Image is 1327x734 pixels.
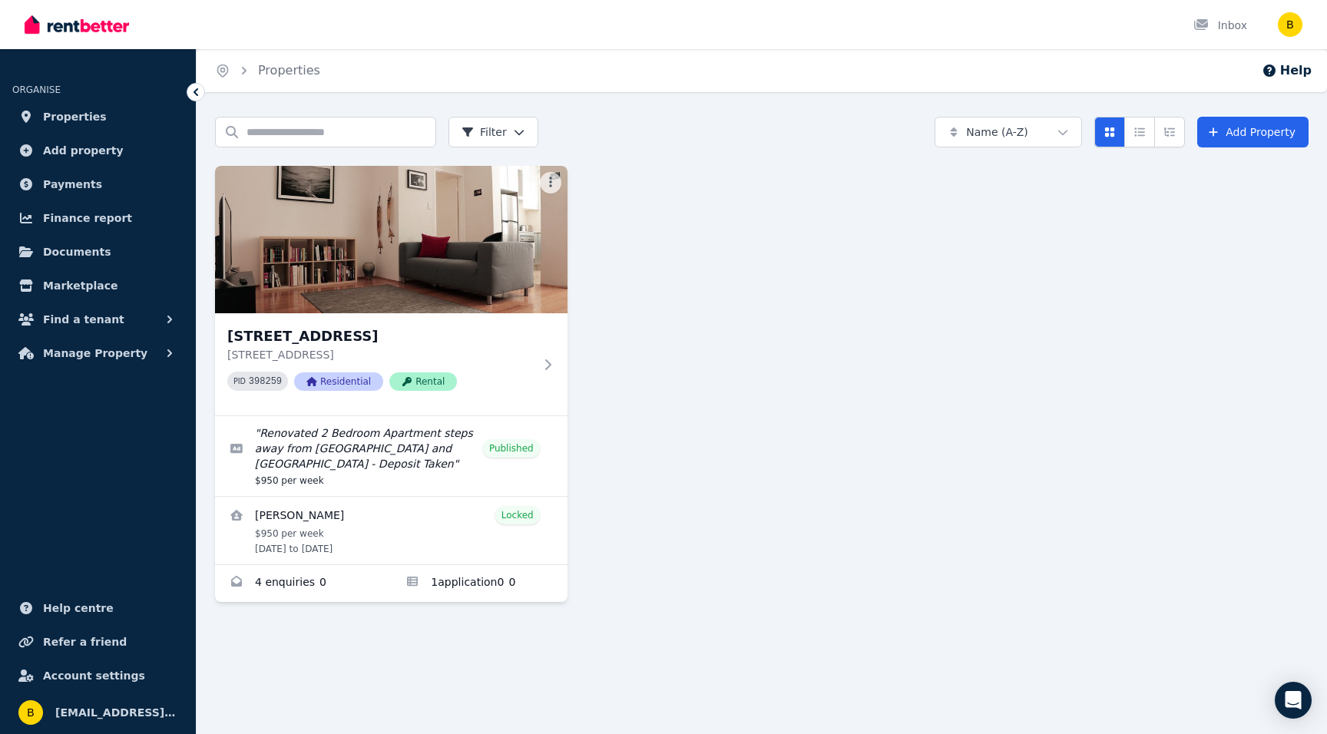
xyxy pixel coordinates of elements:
[227,347,534,362] p: [STREET_ADDRESS]
[935,117,1082,147] button: Name (A-Z)
[12,203,184,233] a: Finance report
[389,372,457,391] span: Rental
[540,172,561,193] button: More options
[12,304,184,335] button: Find a tenant
[12,270,184,301] a: Marketplace
[12,101,184,132] a: Properties
[43,209,132,227] span: Finance report
[448,117,538,147] button: Filter
[12,84,61,95] span: ORGANISE
[1197,117,1309,147] a: Add Property
[1193,18,1247,33] div: Inbox
[43,243,111,261] span: Documents
[294,372,383,391] span: Residential
[43,276,117,295] span: Marketplace
[43,107,107,126] span: Properties
[249,376,282,387] code: 398259
[1278,12,1302,37] img: brycen.horne@gmail.com
[1094,117,1185,147] div: View options
[1154,117,1185,147] button: Expanded list view
[43,310,124,329] span: Find a tenant
[43,666,145,685] span: Account settings
[12,338,184,369] button: Manage Property
[43,141,124,160] span: Add property
[215,166,568,313] img: 4/27 Pine St, Randwick
[227,326,534,347] h3: [STREET_ADDRESS]
[1275,682,1312,719] div: Open Intercom Messenger
[43,633,127,651] span: Refer a friend
[1094,117,1125,147] button: Card view
[1262,61,1312,80] button: Help
[1124,117,1155,147] button: Compact list view
[12,236,184,267] a: Documents
[215,565,391,602] a: Enquiries for 4/27 Pine St, Randwick
[12,627,184,657] a: Refer a friend
[18,700,43,725] img: brycen.horne@gmail.com
[215,497,568,564] a: View details for Charles Boyle
[43,175,102,193] span: Payments
[43,599,114,617] span: Help centre
[43,344,147,362] span: Manage Property
[55,703,177,722] span: [EMAIL_ADDRESS][PERSON_NAME][DOMAIN_NAME]
[233,377,246,385] small: PID
[25,13,129,36] img: RentBetter
[215,166,568,415] a: 4/27 Pine St, Randwick[STREET_ADDRESS][STREET_ADDRESS]PID 398259ResidentialRental
[258,63,320,78] a: Properties
[12,593,184,623] a: Help centre
[12,169,184,200] a: Payments
[197,49,339,92] nav: Breadcrumb
[12,660,184,691] a: Account settings
[12,135,184,166] a: Add property
[966,124,1028,140] span: Name (A-Z)
[462,124,507,140] span: Filter
[215,416,568,496] a: Edit listing: Renovated 2 Bedroom Apartment steps away from Queens Park and Centennial Park - Dep...
[391,565,567,602] a: Applications for 4/27 Pine St, Randwick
